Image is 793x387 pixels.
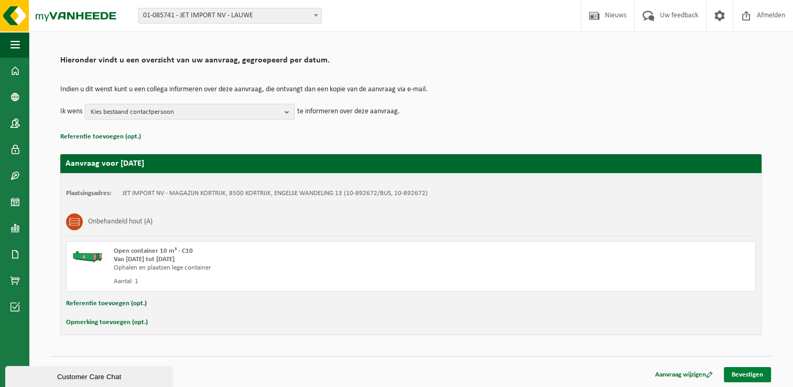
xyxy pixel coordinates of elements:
strong: Plaatsingsadres: [66,190,112,197]
a: Bevestigen [724,367,771,382]
td: JET IMPORT NV - MAGAZIJN KORTRIJK, 8500 KORTRIJK, ENGELSE WANDELING 13 (10-892672/BUS, 10-892672) [122,189,428,198]
p: Indien u dit wenst kunt u een collega informeren over deze aanvraag, die ontvangt dan een kopie v... [60,86,762,93]
span: Open container 10 m³ - C10 [114,248,193,254]
h2: Hieronder vindt u een overzicht van uw aanvraag, gegroepeerd per datum. [60,56,762,70]
h3: Onbehandeld hout (A) [88,213,153,230]
a: Aanvraag wijzigen [647,367,721,382]
strong: Van [DATE] tot [DATE] [114,256,175,263]
button: Kies bestaand contactpersoon [85,104,295,120]
iframe: chat widget [5,364,175,387]
span: Kies bestaand contactpersoon [91,104,280,120]
div: Aantal: 1 [114,277,453,286]
button: Referentie toevoegen (opt.) [60,130,141,144]
span: 01-085741 - JET IMPORT NV - LAUWE [139,8,321,23]
div: Ophalen en plaatsen lege container [114,264,453,272]
p: te informeren over deze aanvraag. [297,104,400,120]
img: HK-XC-10-GN-00.png [72,247,103,263]
p: Ik wens [60,104,82,120]
span: 01-085741 - JET IMPORT NV - LAUWE [138,8,322,24]
button: Opmerking toevoegen (opt.) [66,316,148,329]
strong: Aanvraag voor [DATE] [66,159,144,168]
button: Referentie toevoegen (opt.) [66,297,147,310]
